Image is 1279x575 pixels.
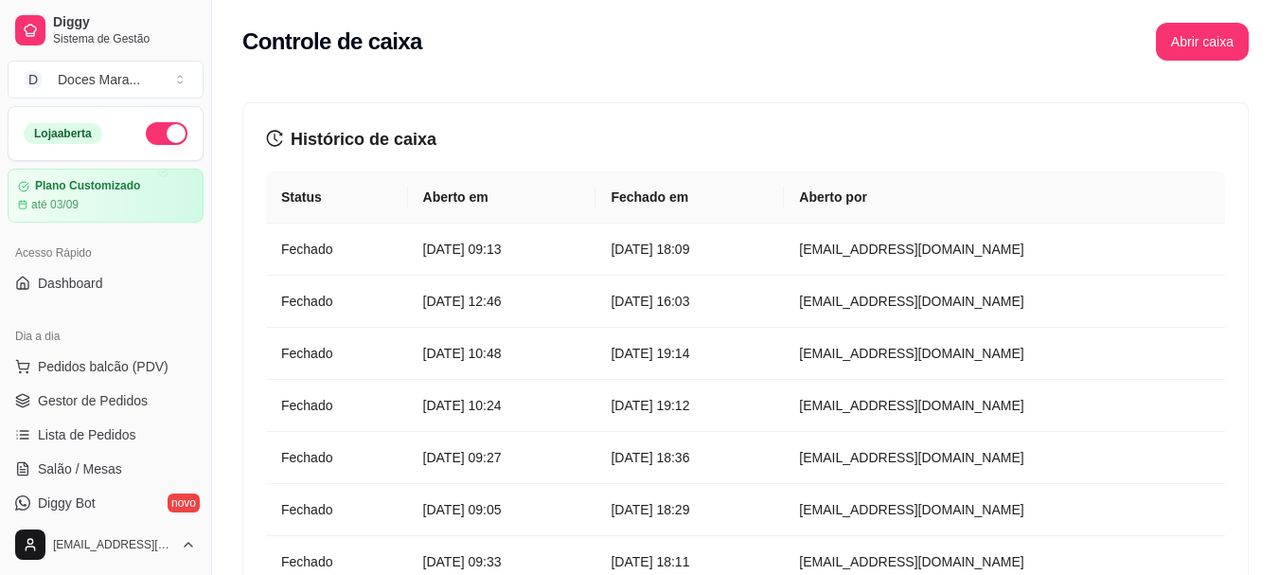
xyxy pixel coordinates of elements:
button: Pedidos balcão (PDV) [8,351,204,382]
h3: Histórico de caixa [266,126,1225,153]
article: Fechado [281,551,393,572]
article: até 03/09 [31,197,79,212]
article: [DATE] 12:46 [423,291,581,312]
span: Gestor de Pedidos [38,391,148,410]
span: Pedidos balcão (PDV) [38,357,169,376]
article: [DATE] 09:13 [423,239,581,260]
span: Diggy [53,14,196,31]
td: [EMAIL_ADDRESS][DOMAIN_NAME] [784,276,1225,328]
a: Lista de Pedidos [8,420,204,450]
article: Plano Customizado [35,179,140,193]
article: Fechado [281,447,393,468]
span: Lista de Pedidos [38,425,136,444]
button: Alterar Status [146,122,187,145]
article: [DATE] 18:36 [611,447,769,468]
a: Salão / Mesas [8,454,204,484]
article: [DATE] 09:05 [423,499,581,520]
button: [EMAIL_ADDRESS][DOMAIN_NAME] [8,522,204,567]
article: [DATE] 19:14 [611,343,769,364]
div: Dia a dia [8,321,204,351]
th: Status [266,171,408,224]
div: Acesso Rápido [8,238,204,268]
span: history [266,130,283,147]
th: Aberto por [784,171,1225,224]
a: Plano Customizadoaté 03/09 [8,169,204,223]
article: Fechado [281,395,393,416]
td: [EMAIL_ADDRESS][DOMAIN_NAME] [784,328,1225,380]
button: Abrir caixa [1156,23,1249,61]
article: [DATE] 18:11 [611,551,769,572]
article: Fechado [281,291,393,312]
td: [EMAIL_ADDRESS][DOMAIN_NAME] [784,224,1225,276]
article: [DATE] 18:29 [611,499,769,520]
article: [DATE] 18:09 [611,239,769,260]
h2: Controle de caixa [242,27,422,57]
a: Gestor de Pedidos [8,386,204,416]
a: Diggy Botnovo [8,488,204,518]
article: Fechado [281,499,393,520]
div: Doces Mara ... [58,70,140,89]
td: [EMAIL_ADDRESS][DOMAIN_NAME] [784,432,1225,484]
a: DiggySistema de Gestão [8,8,204,53]
button: Select a team [8,61,204,99]
a: Dashboard [8,268,204,298]
article: Fechado [281,239,393,260]
span: [EMAIL_ADDRESS][DOMAIN_NAME] [53,537,173,552]
td: [EMAIL_ADDRESS][DOMAIN_NAME] [784,380,1225,432]
article: [DATE] 10:48 [423,343,581,364]
td: [EMAIL_ADDRESS][DOMAIN_NAME] [784,484,1225,536]
article: [DATE] 16:03 [611,291,769,312]
article: [DATE] 09:27 [423,447,581,468]
span: D [24,70,43,89]
div: Loja aberta [24,123,102,144]
span: Diggy Bot [38,494,96,512]
article: [DATE] 10:24 [423,395,581,416]
th: Aberto em [408,171,596,224]
article: [DATE] 19:12 [611,395,769,416]
span: Salão / Mesas [38,459,122,478]
span: Dashboard [38,274,103,293]
th: Fechado em [595,171,784,224]
article: [DATE] 09:33 [423,551,581,572]
article: Fechado [281,343,393,364]
span: Sistema de Gestão [53,31,196,46]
